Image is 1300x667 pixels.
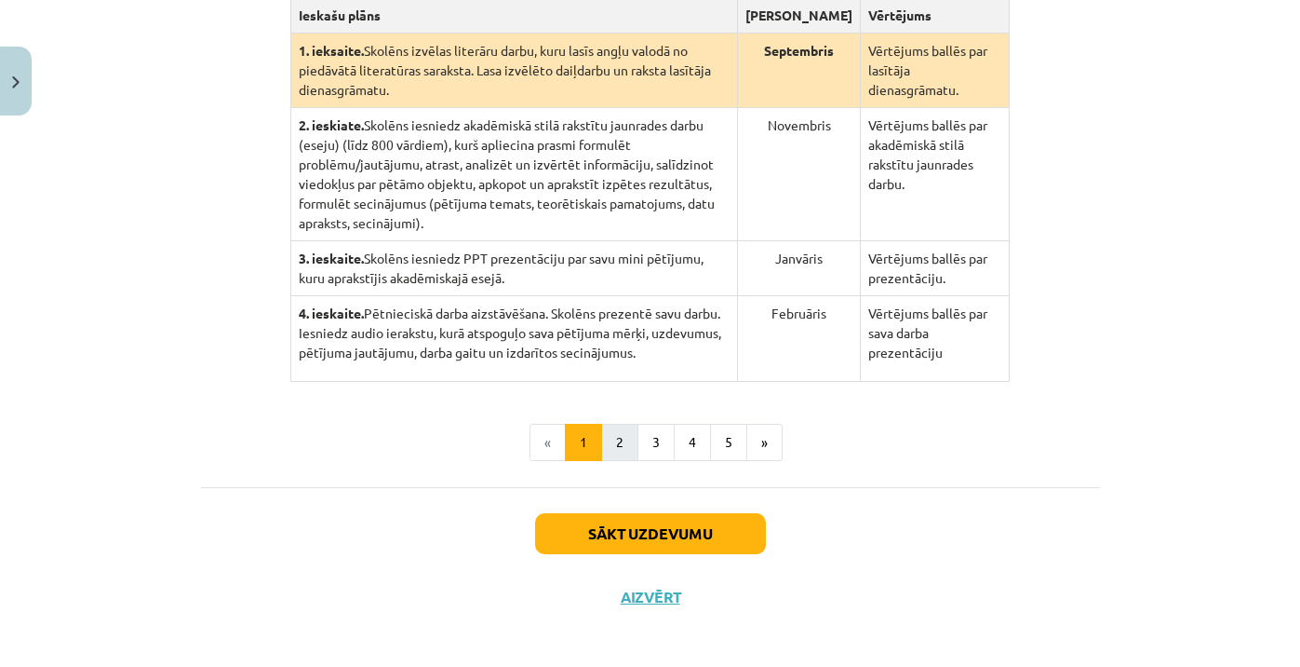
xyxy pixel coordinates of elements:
[637,424,675,461] button: 3
[299,42,364,59] strong: 1. ieksaite.
[738,108,861,241] td: Novembris
[12,76,20,88] img: icon-close-lesson-0947bae3869378f0d4975bcd49f059093ad1ed9edebbc8119c70593378902aed.svg
[601,424,638,461] button: 2
[565,424,602,461] button: 1
[299,116,364,133] strong: 2. ieskiate.
[299,305,364,321] strong: 4. ieskaite.
[861,296,1009,382] td: Vērtējums ballēs par sava darba prezentāciju
[861,241,1009,296] td: Vērtējums ballēs par prezentāciju.
[299,304,730,362] p: Pētnieciskā darba aizstāvēšana. Skolēns prezentē savu darbu. Iesniedz audio ierakstu, kurā atspog...
[615,588,686,606] button: Aizvērt
[746,424,783,461] button: »
[201,424,1100,461] nav: Page navigation example
[291,34,738,108] td: Skolēns izvēlas literāru darbu, kuru lasīs angļu valodā no piedāvātā literatūras saraksta. Lasa i...
[299,250,364,266] strong: 3. ieskaite.
[535,513,766,554] button: Sākt uzdevumu
[674,424,711,461] button: 4
[738,241,861,296] td: Janvāris
[861,34,1009,108] td: Vērtējums ballēs par lasītāja dienasgrāmatu.
[710,424,747,461] button: 5
[764,42,834,59] strong: Septembris
[291,241,738,296] td: Skolēns iesniedz PPT prezentāciju par savu mini pētījumu, kuru aprakstījis akadēmiskajā esejā.
[291,108,738,241] td: Skolēns iesniedz akadēmiskā stilā rakstītu jaunrades darbu (eseju) (līdz 800 vārdiem), kurš aplie...
[861,108,1009,241] td: Vērtējums ballēs par akadēmiskā stilā rakstītu jaunrades darbu.
[745,304,852,323] p: Februāris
